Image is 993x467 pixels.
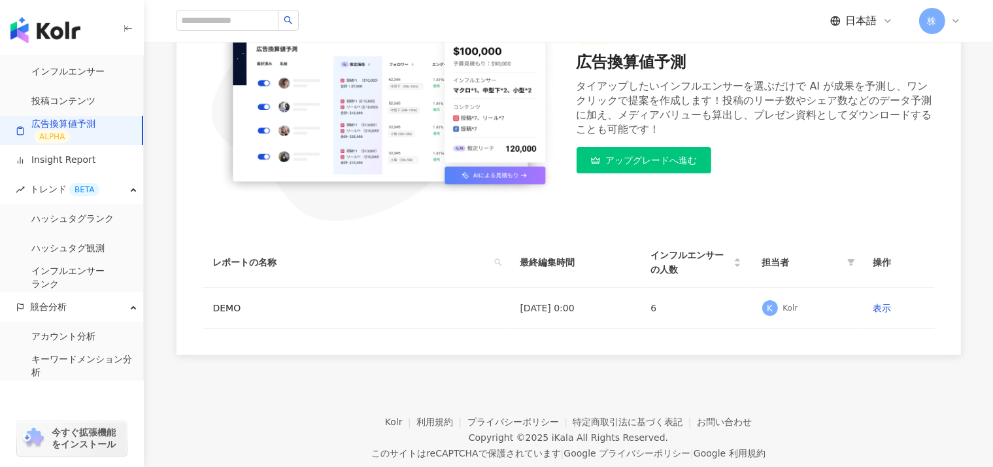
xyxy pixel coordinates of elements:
[31,330,95,343] a: アカウント分析
[16,118,131,144] a: 広告換算値予測ALPHA
[371,445,766,461] span: このサイトはreCAPTCHAで保護されています
[847,258,855,266] span: filter
[510,237,641,288] th: 最終編集時間
[845,252,858,272] span: filter
[213,301,370,315] div: DEMO
[564,448,690,458] a: Google プライバシーポリシー
[10,17,80,43] img: logo
[16,185,25,194] span: rise
[494,258,502,266] span: search
[385,417,416,427] a: Kolr
[31,242,105,255] a: ハッシュタグ観測
[469,432,668,443] div: Copyright © 2025 All Rights Reserved.
[767,301,773,315] span: K
[561,448,564,458] span: |
[21,428,46,449] img: chrome extension
[30,175,99,204] span: トレンド
[213,255,489,269] span: レポートの名称
[552,432,574,443] a: iKala
[873,303,892,313] a: 表示
[52,426,123,450] span: 今すぐ拡張機能をインストール
[573,417,697,427] a: 特定商取引法に基づく表記
[284,16,293,25] span: search
[577,79,935,137] div: タイアップしたいインフルエンサーを選ぶだけで AI が成果を予測し、ワンクリックで提案を作成します！投稿のリーチ数やシェア数などのデータ予測に加え、メディアバリューも算出し、プレゼン資料としてダ...
[651,248,731,277] span: インフルエンサーの人数
[577,147,711,173] a: アップグレードへ進む
[30,292,67,322] span: 競合分析
[694,448,766,458] a: Google 利用規約
[16,154,95,167] a: Insight Report
[783,303,798,314] div: Kolr
[863,237,935,288] th: 操作
[31,95,95,108] a: 投稿コンテンツ
[690,448,694,458] span: |
[69,183,99,196] div: BETA
[492,252,505,272] span: search
[846,14,877,28] span: 日本語
[762,255,842,269] span: 担当者
[641,237,752,288] th: インフルエンサーの人数
[17,421,127,456] a: chrome extension今すぐ拡張機能をインストール
[697,417,752,427] a: お問い合わせ
[31,353,133,379] a: キーワードメンション分析
[31,213,114,226] a: ハッシュタグランク
[31,265,105,290] a: インフルエンサー ランク
[416,417,467,427] a: 利用規約
[467,417,573,427] a: プライバシーポリシー
[606,155,698,165] span: アップグレードへ進む
[651,303,657,313] span: 6
[510,288,641,329] td: [DATE] 0:00
[928,14,937,28] span: 株
[577,52,935,74] div: 広告換算値予測
[31,65,105,78] a: インフルエンサー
